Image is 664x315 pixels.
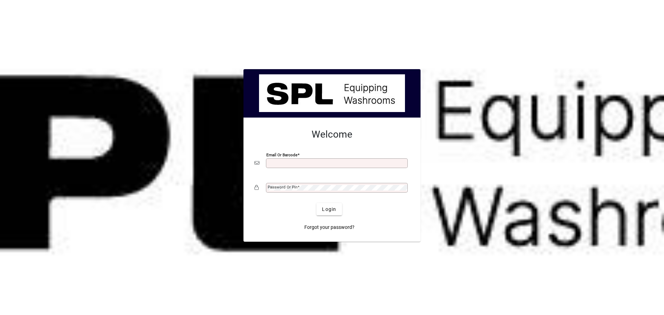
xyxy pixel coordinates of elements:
mat-label: Email or Barcode [266,152,297,157]
mat-label: Password or Pin [268,185,297,189]
button: Login [316,203,342,215]
span: Forgot your password? [304,224,354,231]
a: Forgot your password? [302,221,357,233]
h2: Welcome [255,129,409,140]
span: Login [322,206,336,213]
